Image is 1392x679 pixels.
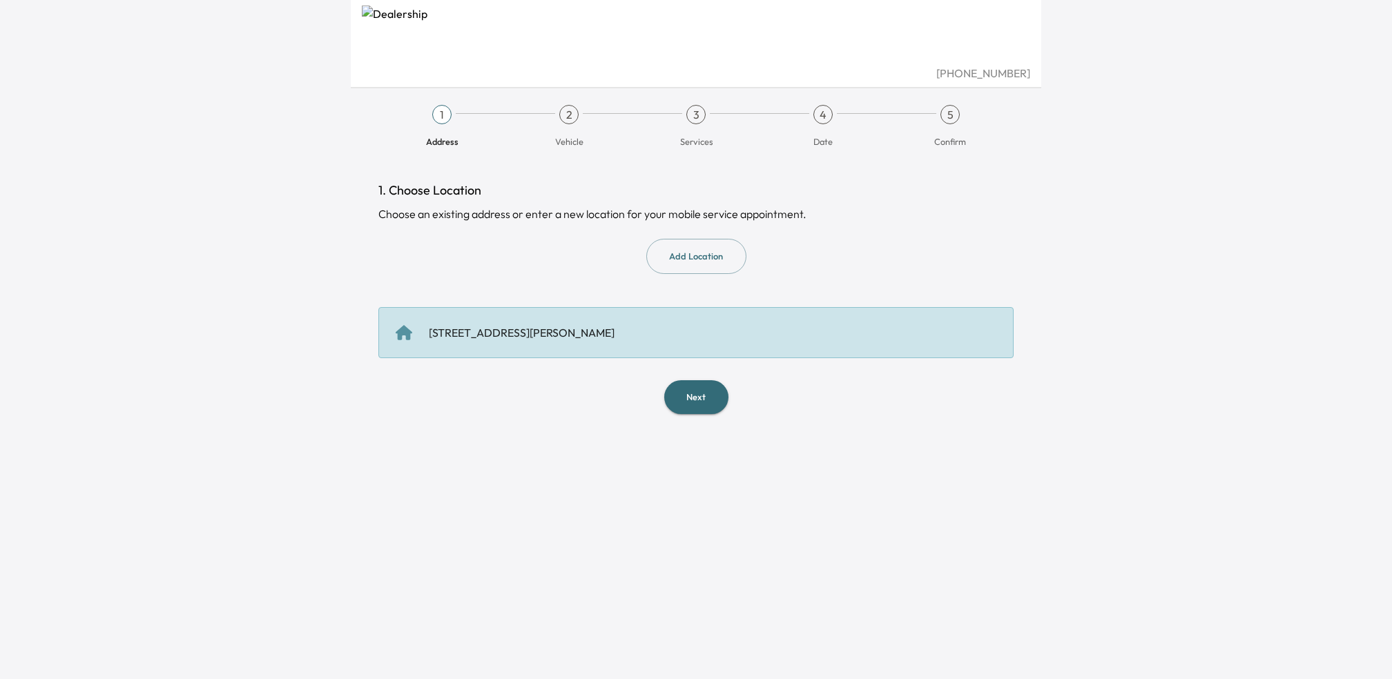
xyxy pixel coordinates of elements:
div: 4 [813,105,833,124]
button: Next [664,380,728,414]
img: Dealership [362,6,1030,65]
div: 1 [432,105,452,124]
h1: 1. Choose Location [378,181,1014,200]
div: Choose an existing address or enter a new location for your mobile service appointment. [378,206,1014,222]
div: 3 [686,105,706,124]
div: 5 [940,105,960,124]
div: [STREET_ADDRESS][PERSON_NAME] [429,324,615,341]
span: Services [680,135,713,148]
span: Address [426,135,458,148]
div: 2 [559,105,579,124]
button: Add Location [646,239,746,274]
span: Confirm [934,135,966,148]
span: Date [813,135,833,148]
span: Vehicle [555,135,583,148]
div: [PHONE_NUMBER] [362,65,1030,81]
